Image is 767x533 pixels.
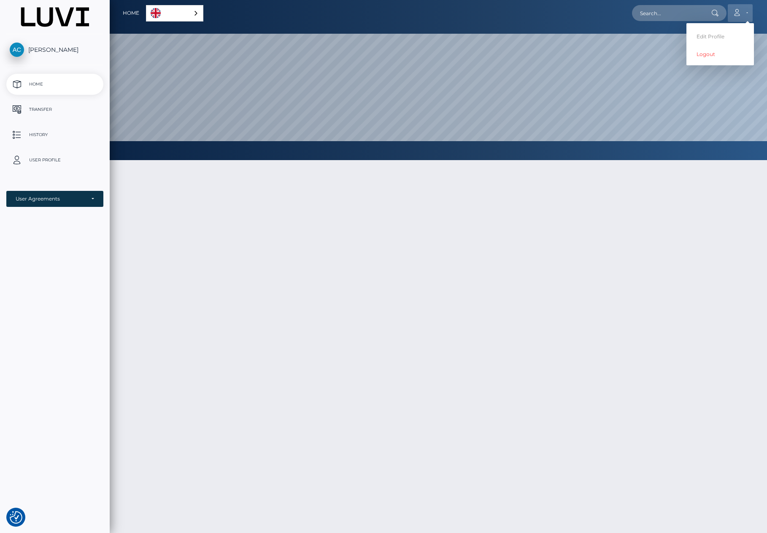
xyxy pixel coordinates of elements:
input: Search... [632,5,711,21]
a: User Profile [6,150,103,171]
div: User Agreements [16,196,85,202]
span: [PERSON_NAME] [6,46,103,54]
button: Consent Preferences [10,511,22,524]
div: Language [146,5,203,21]
a: Edit Profile [686,29,754,44]
p: History [10,129,100,141]
a: Home [6,74,103,95]
p: Home [10,78,100,91]
aside: Language selected: English [146,5,203,21]
a: English [146,5,203,21]
a: Logout [686,46,754,62]
img: Revisit consent button [10,511,22,524]
a: Transfer [6,99,103,120]
p: User Profile [10,154,100,166]
button: User Agreements [6,191,103,207]
img: MassPay [17,7,92,27]
a: History [6,124,103,145]
a: Home [123,4,139,22]
p: Transfer [10,103,100,116]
